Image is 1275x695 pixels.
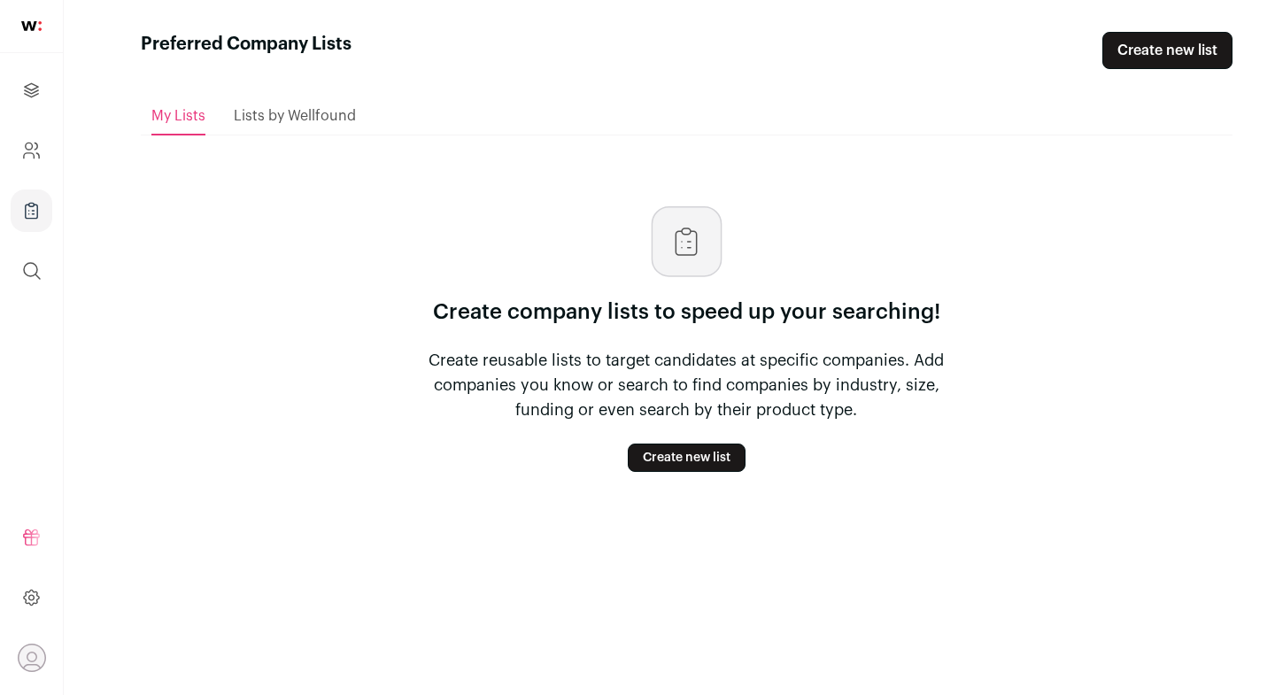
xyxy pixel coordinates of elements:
[433,298,940,327] p: Create company lists to speed up your searching!
[1102,32,1232,69] a: Create new list
[234,98,356,134] a: Lists by Wellfound
[151,109,205,123] span: My Lists
[628,444,746,472] a: Create new list
[11,69,52,112] a: Projects
[21,21,42,31] img: wellfound-shorthand-0d5821cbd27db2630d0214b213865d53afaa358527fdda9d0ea32b1df1b89c2c.svg
[234,109,356,123] span: Lists by Wellfound
[403,348,970,422] p: Create reusable lists to target candidates at specific companies. Add companies you know or searc...
[11,189,52,232] a: Company Lists
[11,129,52,172] a: Company and ATS Settings
[141,32,352,69] h1: Preferred Company Lists
[18,644,46,672] button: Open dropdown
